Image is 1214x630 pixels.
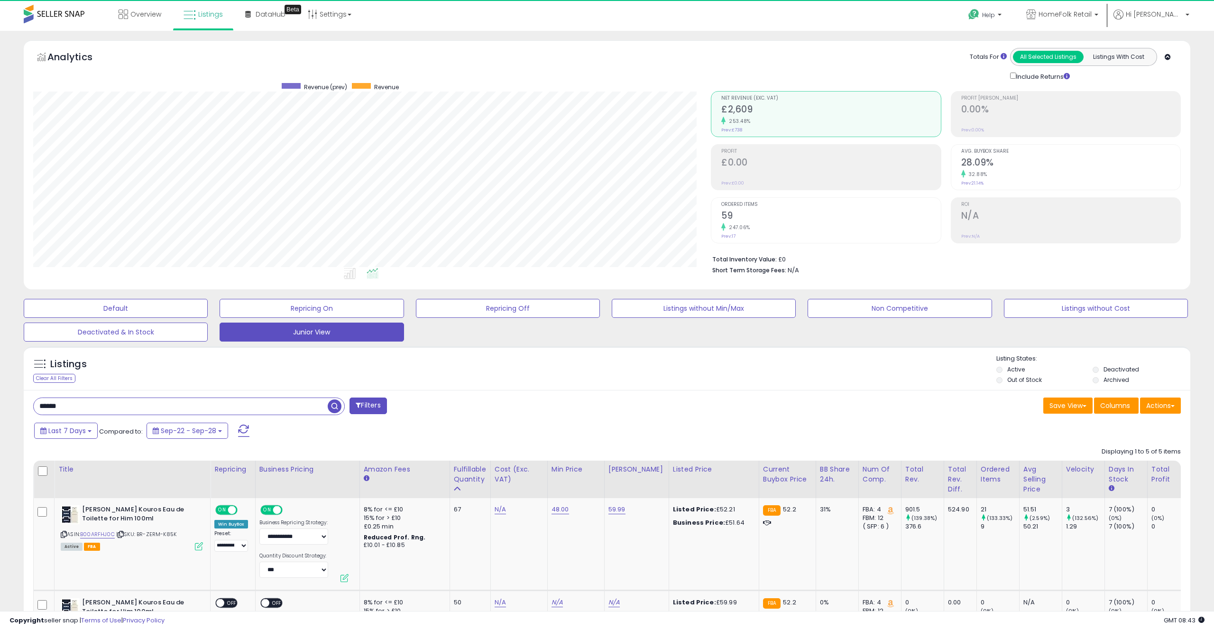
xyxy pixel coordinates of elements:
[1104,365,1139,373] label: Deactivated
[970,53,1007,62] div: Totals For
[50,358,87,371] h5: Listings
[712,255,777,263] b: Total Inventory Value:
[961,202,1180,207] span: ROI
[1072,514,1098,522] small: (132.56%)
[61,598,80,617] img: 41r5d+StI9L._SL40_.jpg
[961,233,980,239] small: Prev: N/A
[374,83,399,91] span: Revenue
[61,543,83,551] span: All listings currently available for purchase on Amazon
[863,522,894,531] div: ( SFP: 6 )
[905,522,944,531] div: 376.6
[454,598,483,607] div: 50
[349,398,386,414] button: Filters
[1102,447,1181,456] div: Displaying 1 to 5 of 5 items
[1007,365,1025,373] label: Active
[364,474,369,483] small: Amazon Fees.
[981,522,1019,531] div: 9
[364,505,442,514] div: 8% for <= £10
[1151,464,1186,484] div: Total Profit
[9,616,165,625] div: seller snap | |
[763,505,781,516] small: FBA
[820,505,851,514] div: 31%
[198,9,223,19] span: Listings
[721,180,744,186] small: Prev: £0.00
[981,598,1019,607] div: 0
[364,533,426,541] b: Reduced Prof. Rng.
[726,118,751,125] small: 253.48%
[1109,464,1143,484] div: Days In Stock
[1066,505,1104,514] div: 3
[47,50,111,66] h5: Analytics
[863,505,894,514] div: FBA: 4
[961,157,1180,170] h2: 28.09%
[783,598,796,607] span: 52.2
[982,11,995,19] span: Help
[130,9,161,19] span: Overview
[863,514,894,522] div: FBM: 12
[612,299,796,318] button: Listings without Min/Max
[763,464,812,484] div: Current Buybox Price
[608,464,665,474] div: [PERSON_NAME]
[1066,598,1104,607] div: 0
[24,299,208,318] button: Default
[220,323,404,342] button: Junior View
[673,519,752,527] div: £51.64
[961,180,984,186] small: Prev: 21.14%
[495,505,506,514] a: N/A
[1151,598,1190,607] div: 0
[214,530,248,552] div: Preset:
[82,505,197,525] b: [PERSON_NAME] Kouros Eau de Toilette for Him 100ml
[304,83,347,91] span: Revenue (prev)
[1023,505,1062,514] div: 51.51
[1151,522,1190,531] div: 0
[1094,398,1139,414] button: Columns
[726,224,750,231] small: 247.06%
[948,598,969,607] div: 0.00
[712,253,1174,264] li: £0
[948,464,973,494] div: Total Rev. Diff.
[961,104,1180,117] h2: 0.00%
[673,464,755,474] div: Listed Price
[1066,522,1104,531] div: 1.29
[1083,51,1154,63] button: Listings With Cost
[552,505,569,514] a: 48.00
[161,426,216,435] span: Sep-22 - Sep-28
[820,464,855,484] div: BB Share 24h.
[961,210,1180,223] h2: N/A
[905,464,940,484] div: Total Rev.
[58,464,206,474] div: Title
[1104,376,1129,384] label: Archived
[673,505,716,514] b: Listed Price:
[454,464,487,484] div: Fulfillable Quantity
[48,426,86,435] span: Last 7 Days
[1003,71,1081,82] div: Include Returns
[721,149,940,154] span: Profit
[673,598,716,607] b: Listed Price:
[721,104,940,117] h2: £2,609
[987,514,1012,522] small: (133.33%)
[495,464,543,484] div: Cost (Exc. VAT)
[33,374,75,383] div: Clear All Filters
[1151,514,1165,522] small: (0%)
[495,598,506,607] a: N/A
[1023,598,1055,607] div: N/A
[147,423,228,439] button: Sep-22 - Sep-28
[673,598,752,607] div: £59.99
[261,506,273,514] span: ON
[1109,484,1114,493] small: Days In Stock.
[1109,522,1147,531] div: 7 (100%)
[721,96,940,101] span: Net Revenue (Exc. VAT)
[1164,616,1205,625] span: 2025-10-6 08:43 GMT
[84,543,100,551] span: FBA
[911,514,937,522] small: (139.38%)
[1126,9,1183,19] span: Hi [PERSON_NAME]
[808,299,992,318] button: Non Competitive
[783,505,796,514] span: 52.2
[281,506,296,514] span: OFF
[788,266,799,275] span: N/A
[552,598,563,607] a: N/A
[1043,398,1093,414] button: Save View
[1023,522,1062,531] div: 50.21
[80,530,115,538] a: B00ARFHJ0C
[1066,464,1101,474] div: Velocity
